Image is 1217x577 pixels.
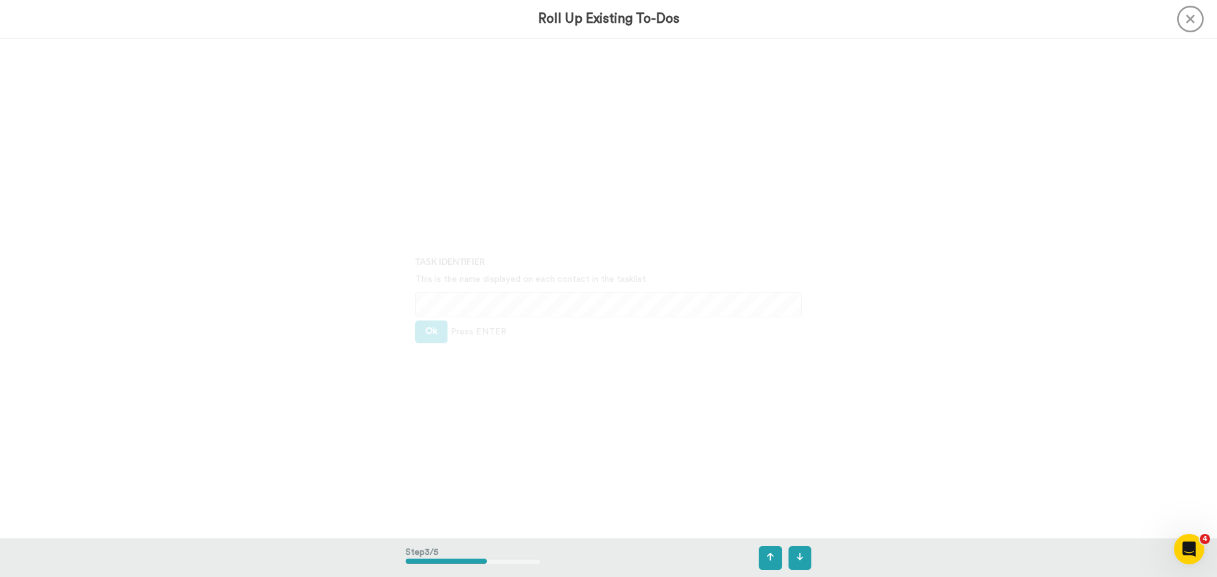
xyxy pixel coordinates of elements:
span: Press ENTER [451,326,506,338]
h3: Roll Up Existing To-Dos [538,11,679,26]
button: Ok [415,320,448,343]
span: 4 [1200,534,1210,544]
h4: Task Identifier [415,257,802,266]
span: Ok [425,327,437,336]
p: This is the name displayed on each contact in the tasklist. [415,273,802,286]
iframe: Intercom live chat [1174,534,1204,564]
div: Step 3 / 5 [406,540,541,576]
